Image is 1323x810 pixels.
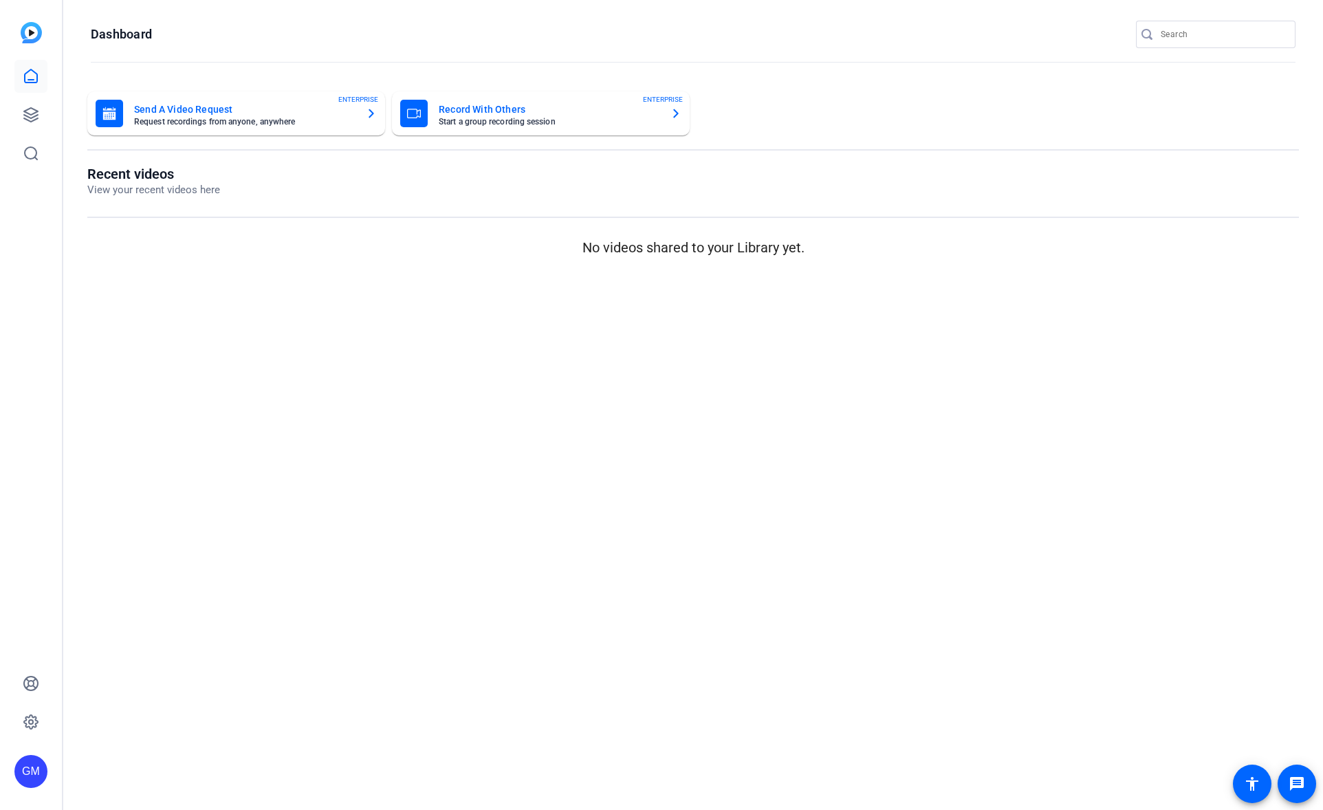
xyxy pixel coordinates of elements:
h1: Recent videos [87,166,220,182]
button: Send A Video RequestRequest recordings from anyone, anywhereENTERPRISE [87,91,385,135]
div: GM [14,755,47,788]
mat-icon: accessibility [1244,776,1260,792]
span: ENTERPRISE [338,94,378,105]
h1: Dashboard [91,26,152,43]
img: blue-gradient.svg [21,22,42,43]
mat-icon: message [1289,776,1305,792]
span: ENTERPRISE [643,94,683,105]
p: View your recent videos here [87,182,220,198]
input: Search [1161,26,1284,43]
mat-card-title: Send A Video Request [134,101,355,118]
button: Record With OthersStart a group recording sessionENTERPRISE [392,91,690,135]
mat-card-subtitle: Start a group recording session [439,118,659,126]
mat-card-title: Record With Others [439,101,659,118]
p: No videos shared to your Library yet. [87,237,1299,258]
mat-card-subtitle: Request recordings from anyone, anywhere [134,118,355,126]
